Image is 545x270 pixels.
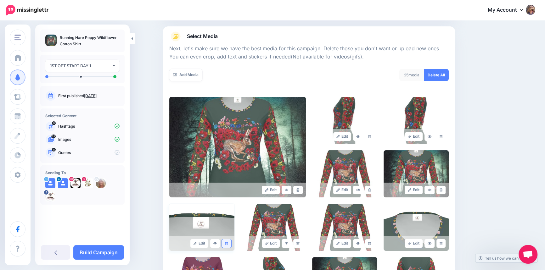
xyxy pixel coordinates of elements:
p: Next, let's make sure we have the best media for this campaign. Delete those you don't want or up... [169,45,449,61]
a: My Account [481,3,536,18]
img: 469720123_1986025008541356_8358818119560858757_n-bsa154275.jpg [70,178,81,188]
h4: Sending To [45,170,120,175]
img: menu.png [14,35,21,40]
img: 0d90f1c564037144e9d1addcf9eb37ab_large.jpg [169,204,234,251]
a: Edit [333,132,351,141]
img: 6d1343b2cfb05e4c1e8486711a298f82_large.jpg [384,204,449,251]
span: Select Media [187,32,218,41]
a: [DATE] [84,93,97,98]
a: Tell us how we can improve [475,254,537,262]
button: 1ST OPT START DAY 1 [45,60,120,72]
span: 9 [52,121,56,125]
a: Edit [262,239,280,248]
a: Edit [333,186,351,194]
p: First published [58,93,120,99]
img: 416000054_833754782093805_3378606402551713500_n-bsa154571.jpg [45,191,55,201]
img: bec165985433fb586edf15d293f9eb4f_large.jpg [169,97,306,197]
a: Open chat [519,245,537,264]
img: ed4a310a8825fbb1d7050a4c819b99ff_large.jpg [384,150,449,197]
span: 25 [51,135,56,138]
p: Quotes [58,150,120,156]
a: Edit [333,239,351,248]
a: Edit [190,239,208,248]
p: Running Hare Poppy Wildflower Cotton Shirt [60,35,120,47]
span: 8 [52,148,56,152]
a: Edit [405,186,423,194]
a: Edit [405,239,423,248]
a: Add Media [169,69,202,81]
img: 29093076_177830786186637_2442668774499811328_n-bsa154574.jpg [83,178,93,188]
img: 5e98603704ad33f2c8034b94feb74110_large.jpg [312,97,377,144]
img: 623541e7fa31398184cb79be0183994b_large.jpg [241,204,306,251]
img: user_default_image.png [45,178,55,188]
h4: Selected Content [45,113,120,118]
a: Delete All [424,69,449,81]
span: 25 [404,73,408,77]
img: user_default_image.png [58,178,68,188]
a: Edit [405,132,423,141]
img: 81d77c83a8dcf6079803bc6f487f189f_large.jpg [384,97,449,144]
img: 9c3c5f0fc1b0b8ec192a3dfa96e53aff_large.jpg [312,204,377,251]
p: Hashtags [58,124,120,129]
a: Select Media [169,31,449,41]
div: media [399,69,424,81]
p: Images [58,137,120,142]
a: Edit [262,186,280,194]
div: 1ST OPT START DAY 1 [50,62,112,69]
img: bec165985433fb586edf15d293f9eb4f_thumb.jpg [45,35,57,46]
img: 79527bcba9625205c6385aa7aae7d6eb_large.jpg [312,150,377,197]
img: Missinglettr [6,5,48,15]
img: ACg8ocIItpYAggqCbx6VYXN5tdamGL_Fhn_V6AAPUNdtv8VkzcvINPgs96-c-89235.png [96,178,106,188]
